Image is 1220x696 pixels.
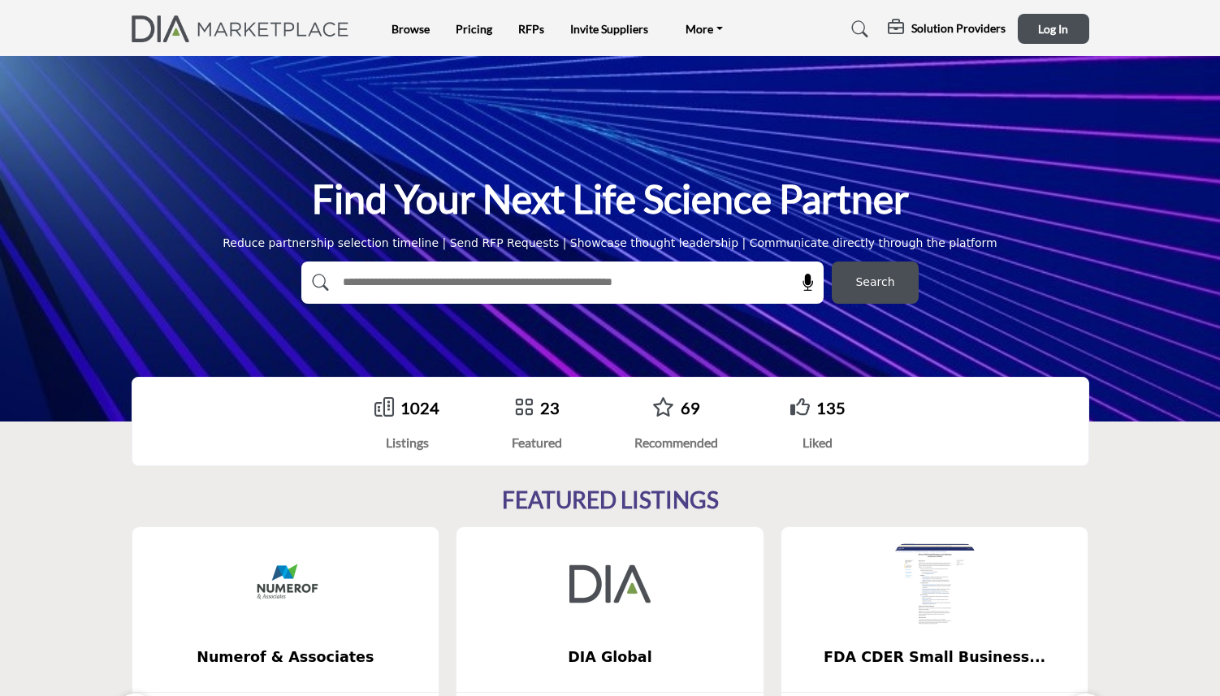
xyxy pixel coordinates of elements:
[855,274,894,291] span: Search
[518,22,544,36] a: RFPs
[244,543,326,625] img: Numerof & Associates
[157,646,415,668] span: Numerof & Associates
[888,19,1006,39] div: Solution Providers
[569,543,651,625] img: DIA Global
[790,397,810,417] i: Go to Liked
[312,174,909,224] h1: Find Your Next Life Science Partner
[816,398,846,417] a: 135
[540,398,560,417] a: 23
[790,433,846,452] div: Liked
[681,398,700,417] a: 69
[652,397,674,419] a: Go to Recommended
[674,18,734,41] a: More
[374,433,439,452] div: Listings
[781,636,1088,679] a: FDA CDER Small Business...
[836,16,879,42] a: Search
[481,636,739,679] b: DIA Global
[806,636,1064,679] b: FDA CDER Small Business and Industry Assistance (SBIA)
[400,398,439,417] a: 1024
[894,543,976,625] img: FDA CDER Small Business and Industry Assistance (SBIA)
[456,22,492,36] a: Pricing
[456,636,764,679] a: DIA Global
[634,433,718,452] div: Recommended
[512,433,562,452] div: Featured
[157,636,415,679] b: Numerof & Associates
[132,636,439,679] a: Numerof & Associates
[514,397,534,419] a: Go to Featured
[911,21,1006,36] h5: Solution Providers
[806,646,1064,668] span: FDA CDER Small Business...
[1038,22,1068,36] span: Log In
[223,235,997,252] div: Reduce partnership selection timeline | Send RFP Requests | Showcase thought leadership | Communi...
[1018,14,1089,44] button: Log In
[570,22,648,36] a: Invite Suppliers
[481,646,739,668] span: DIA Global
[392,22,430,36] a: Browse
[132,15,358,42] img: Site Logo
[832,262,919,304] button: Search
[502,486,719,514] h2: FEATURED LISTINGS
